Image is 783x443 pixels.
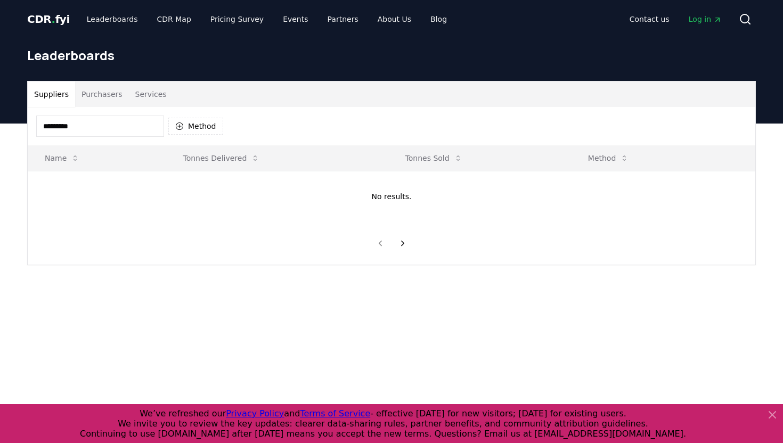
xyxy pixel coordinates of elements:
[580,147,638,169] button: Method
[168,118,223,135] button: Method
[52,13,55,26] span: .
[27,47,756,64] h1: Leaderboards
[129,81,173,107] button: Services
[28,81,75,107] button: Suppliers
[78,10,146,29] a: Leaderboards
[78,10,455,29] nav: Main
[397,147,471,169] button: Tonnes Sold
[319,10,367,29] a: Partners
[75,81,129,107] button: Purchasers
[621,10,730,29] nav: Main
[28,171,755,222] td: No results.
[621,10,678,29] a: Contact us
[27,13,70,26] span: CDR fyi
[689,14,722,24] span: Log in
[274,10,316,29] a: Events
[369,10,420,29] a: About Us
[680,10,730,29] a: Log in
[27,12,70,27] a: CDR.fyi
[36,147,88,169] button: Name
[422,10,455,29] a: Blog
[149,10,200,29] a: CDR Map
[174,147,268,169] button: Tonnes Delivered
[394,233,412,254] button: next page
[202,10,272,29] a: Pricing Survey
